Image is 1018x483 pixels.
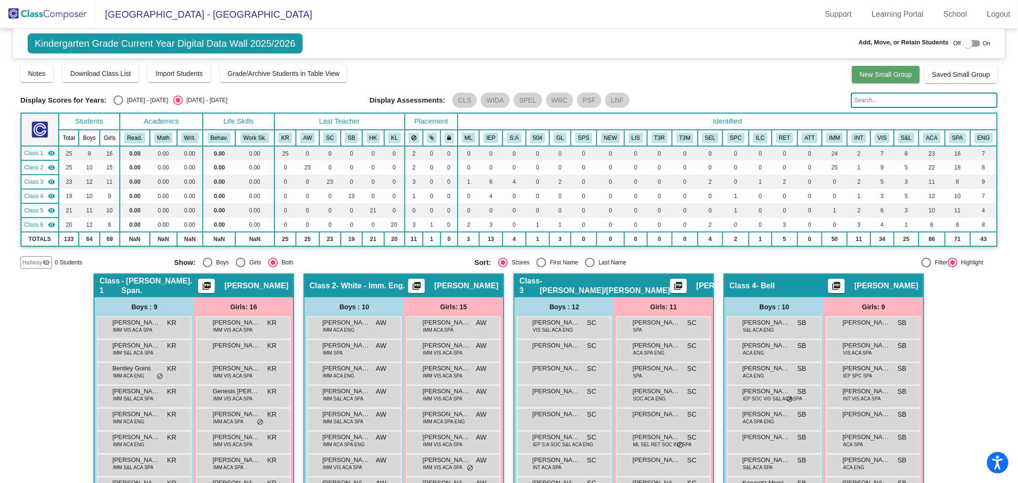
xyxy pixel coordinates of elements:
[481,93,510,108] mat-chip: WIDA
[120,175,150,189] td: 0.00
[48,164,55,171] mat-icon: visibility
[822,189,847,203] td: 0
[100,130,120,146] th: Girls
[772,146,798,160] td: 0
[319,203,341,218] td: 0
[441,146,458,160] td: 0
[48,178,55,186] mat-icon: visibility
[177,175,203,189] td: 0.00
[670,279,687,293] button: Print Students Details
[319,146,341,160] td: 0
[749,146,772,160] td: 0
[362,189,384,203] td: 0
[441,160,458,175] td: 0
[274,189,296,203] td: 0
[156,70,203,77] span: Import Students
[772,130,798,146] th: Retained at some point, or was placed back at time of enrollment
[423,146,441,160] td: 0
[181,133,199,143] button: Writ.
[79,146,100,160] td: 9
[847,146,871,160] td: 2
[624,189,647,203] td: 0
[319,189,341,203] td: 0
[59,146,79,160] td: 25
[871,146,894,160] td: 7
[549,130,571,146] th: Glasses
[798,160,822,175] td: 0
[554,133,567,143] button: GL
[452,93,477,108] mat-chip: CLS
[851,93,997,108] input: Search...
[945,175,970,189] td: 8
[822,130,847,146] th: Immersion
[672,130,698,146] th: Tier 3 Supports in Math
[423,203,441,218] td: 0
[24,149,43,157] span: Class 1
[894,189,919,203] td: 5
[571,175,597,189] td: 0
[571,146,597,160] td: 0
[847,175,871,189] td: 2
[945,189,970,203] td: 10
[772,189,798,203] td: 0
[723,146,749,160] td: 0
[341,175,362,189] td: 0
[647,189,672,203] td: 0
[698,189,723,203] td: 0
[274,203,296,218] td: 0
[405,189,423,203] td: 1
[384,130,405,146] th: Kelly Lebedz
[274,160,296,175] td: 0
[647,130,672,146] th: Tier 3 Supports in Reading
[341,160,362,175] td: 0
[183,96,228,105] div: [DATE] - [DATE]
[100,160,120,175] td: 15
[749,189,772,203] td: 0
[479,189,503,203] td: 4
[203,160,235,175] td: 0.00
[859,38,949,47] span: Add, Move, or Retain Students
[241,133,269,143] button: Work Sk.
[698,160,723,175] td: 0
[70,70,131,77] span: Download Class List
[405,160,423,175] td: 2
[341,203,362,218] td: 0
[822,160,847,175] td: 25
[24,163,43,172] span: Class 2
[651,133,668,143] button: T3R
[526,130,549,146] th: 504 Plan
[59,189,79,203] td: 19
[698,146,723,160] td: 0
[772,175,798,189] td: 2
[441,175,458,189] td: 0
[48,149,55,157] mat-icon: visibility
[319,175,341,189] td: 23
[549,175,571,189] td: 2
[871,189,894,203] td: 3
[919,146,945,160] td: 23
[597,189,624,203] td: 0
[95,7,312,22] span: [GEOGRAPHIC_DATA] - [GEOGRAPHIC_DATA]
[150,175,177,189] td: 0.00
[319,160,341,175] td: 0
[150,146,177,160] td: 0.00
[24,192,43,200] span: Class 4
[388,133,400,143] button: KL
[672,189,698,203] td: 0
[177,203,203,218] td: 0.00
[300,133,315,143] button: AW
[369,96,445,105] span: Display Assessments:
[818,7,860,22] a: Support
[423,189,441,203] td: 0
[624,160,647,175] td: 0
[601,133,620,143] button: NEW
[203,203,235,218] td: 0.00
[577,93,601,108] mat-chip: PSF
[198,279,215,293] button: Print Students Details
[79,130,100,146] th: Boys
[405,130,423,146] th: Keep away students
[120,203,150,218] td: 0.00
[28,33,303,53] span: Kindergarten Grade Current Year Digital Data Wall 2025/2026
[479,160,503,175] td: 0
[100,175,120,189] td: 11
